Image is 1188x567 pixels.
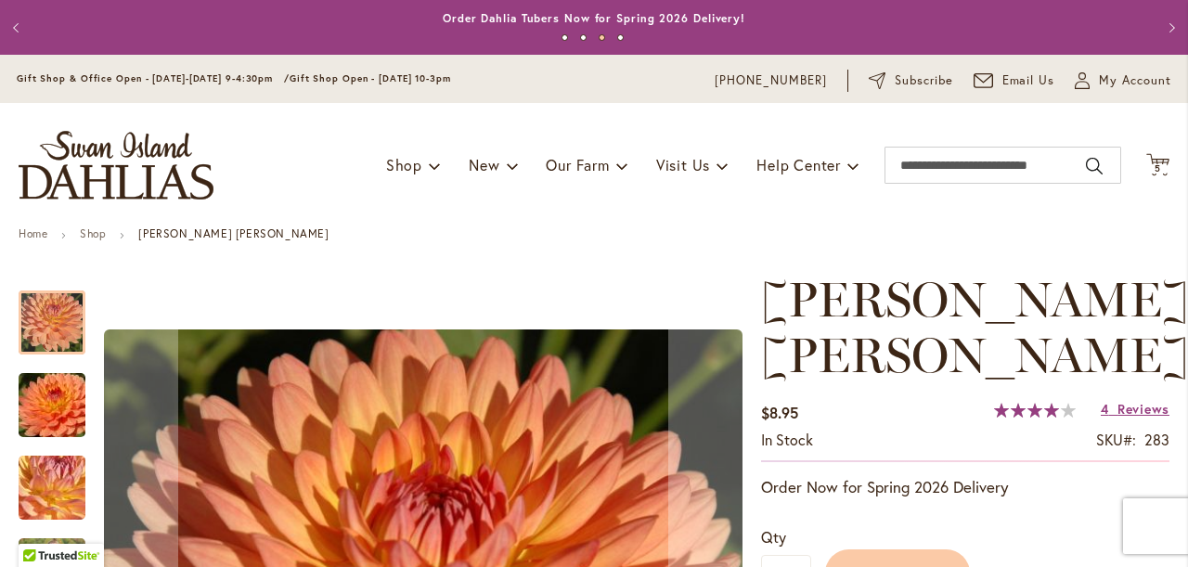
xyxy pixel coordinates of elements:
[994,403,1076,418] div: 82%
[656,155,710,174] span: Visit Us
[1144,430,1169,451] div: 283
[138,226,329,240] strong: [PERSON_NAME] [PERSON_NAME]
[1096,430,1136,449] strong: SKU
[715,71,827,90] a: [PHONE_NUMBER]
[546,155,609,174] span: Our Farm
[869,71,953,90] a: Subscribe
[562,34,568,41] button: 1 of 4
[895,71,953,90] span: Subscribe
[386,155,422,174] span: Shop
[1155,162,1161,174] span: 5
[974,71,1055,90] a: Email Us
[761,476,1169,498] p: Order Now for Spring 2026 Delivery
[761,527,786,547] span: Qty
[580,34,587,41] button: 2 of 4
[14,501,66,553] iframe: Launch Accessibility Center
[19,354,104,437] div: GABRIELLE MARIE
[19,437,104,520] div: GABRIELLE MARIE
[19,131,213,200] a: store logo
[756,155,841,174] span: Help Center
[1099,71,1171,90] span: My Account
[761,430,813,451] div: Availability
[80,226,106,240] a: Shop
[290,72,451,84] span: Gift Shop Open - [DATE] 10-3pm
[443,11,745,25] a: Order Dahlia Tubers Now for Spring 2026 Delivery!
[1101,400,1109,418] span: 4
[469,155,499,174] span: New
[1075,71,1171,90] button: My Account
[761,430,813,449] span: In stock
[19,272,104,354] div: GABRIELLE MARIE
[17,72,290,84] span: Gift Shop & Office Open - [DATE]-[DATE] 9-4:30pm /
[617,34,624,41] button: 4 of 4
[1146,153,1169,178] button: 5
[761,403,798,422] span: $8.95
[1117,400,1169,418] span: Reviews
[1151,9,1188,46] button: Next
[19,226,47,240] a: Home
[1101,400,1169,418] a: 4 Reviews
[599,34,605,41] button: 3 of 4
[1002,71,1055,90] span: Email Us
